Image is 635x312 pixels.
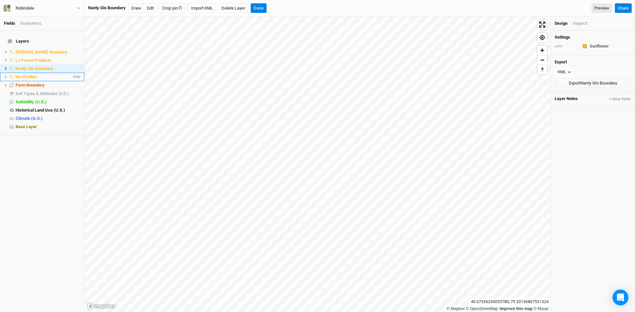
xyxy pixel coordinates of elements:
[4,21,15,26] a: Fields
[590,43,609,49] div: Sunflower
[537,20,547,29] button: Enter fullscreen
[4,35,80,48] h4: Layers
[21,20,41,26] div: Economics
[555,59,631,65] h4: Export
[613,290,628,305] div: Open Intercom Messenger
[16,124,80,129] div: Base Layer
[615,3,632,13] button: Share
[85,17,550,312] canvas: Map
[16,83,80,88] div: Farm Boundary
[16,66,80,71] div: Nanty Glo Boundary
[188,3,216,13] button: Import KML
[72,73,80,81] span: hide
[16,5,34,12] div: Robindale
[469,298,550,305] div: 40.67356245055780 , -79.20156867551324
[3,5,81,12] button: Robindale
[16,74,37,79] span: No 25 Mine
[219,3,248,13] button: Delete Layer
[16,50,80,55] div: Becker Boundary
[16,50,67,54] span: [PERSON_NAME] Boundary
[537,33,547,42] button: Find my location
[555,20,568,26] div: Design
[16,99,80,105] div: Suitability (U.S.)
[609,96,631,102] button: + New Note
[16,124,37,129] span: Base Layer
[533,306,549,311] a: Maxar
[16,116,43,121] span: Climate (U.S.)
[446,306,465,311] a: Mapbox
[558,69,566,75] div: KML
[555,67,574,77] button: KML
[159,3,186,13] button: Drop pin
[537,65,547,74] button: Reset bearing to north
[128,3,144,13] button: Draw
[537,55,547,65] button: Zoom out
[555,44,578,49] div: color
[16,74,72,80] div: No 25 Mine
[16,108,80,113] div: Historical Land Use (U.S.)
[555,78,631,88] button: ExportNanty Glo Boundary
[573,20,587,26] div: Inspect
[16,108,65,113] span: Historical Land Use (U.S.)
[466,306,498,311] a: OpenStreetMap
[591,3,612,13] a: Preview
[251,3,267,13] button: Done
[500,306,532,311] a: Improve this map
[16,116,80,121] div: Climate (U.S.)
[555,35,631,40] h4: Settings
[16,58,52,63] span: LJ Forest Products
[16,66,53,71] span: Nanty Glo Boundary
[16,83,45,87] span: Farm Boundary
[537,55,547,65] span: Zoom out
[144,3,157,13] button: Edit
[87,302,116,310] a: Mapbox logo
[16,99,47,104] span: Suitability (U.S.)
[16,91,80,96] div: Soil Types & Attributes (U.S.)
[555,96,578,102] span: Layer Notes
[16,58,80,63] div: LJ Forest Products
[88,5,126,11] div: Nanty Glo Boundary
[537,46,547,55] button: Zoom in
[16,91,69,96] span: Soil Types & Attributes (U.S.)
